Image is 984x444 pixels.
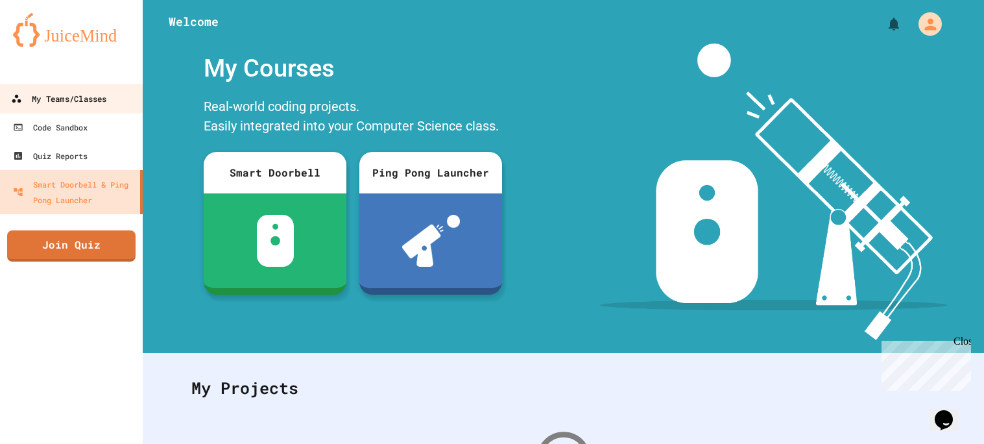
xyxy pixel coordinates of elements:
[197,93,509,142] div: Real-world coding projects. Easily integrated into your Computer Science class.
[13,119,88,135] div: Code Sandbox
[876,336,971,391] iframe: chat widget
[197,43,509,93] div: My Courses
[257,215,294,267] img: sdb-white.svg
[13,148,88,164] div: Quiz Reports
[402,215,460,267] img: ppl-with-ball.png
[11,91,106,107] div: My Teams/Classes
[5,5,90,82] div: Chat with us now!Close
[600,43,948,340] img: banner-image-my-projects.png
[13,177,135,208] div: Smart Doorbell & Ping Pong Launcher
[930,392,971,431] iframe: chat widget
[13,13,130,47] img: logo-orange.svg
[359,152,502,193] div: Ping Pong Launcher
[7,230,136,262] a: Join Quiz
[178,363,948,413] div: My Projects
[862,13,905,35] div: My Notifications
[905,9,945,39] div: My Account
[204,152,346,193] div: Smart Doorbell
